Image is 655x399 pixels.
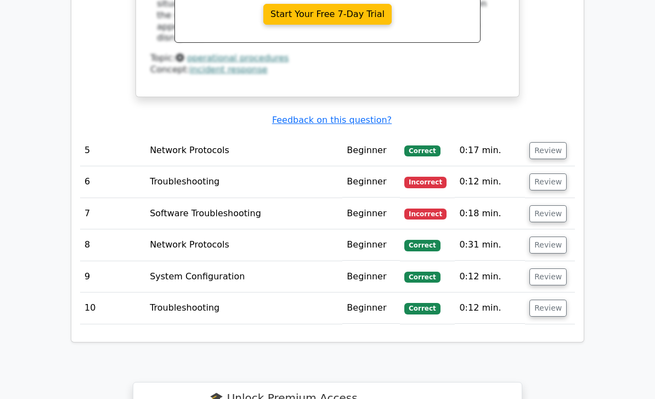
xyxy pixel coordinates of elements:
[455,166,525,198] td: 0:12 min.
[455,198,525,229] td: 0:18 min.
[455,261,525,293] td: 0:12 min.
[80,229,145,261] td: 8
[145,135,342,166] td: Network Protocols
[529,142,567,159] button: Review
[80,198,145,229] td: 7
[529,268,567,285] button: Review
[80,261,145,293] td: 9
[404,240,440,251] span: Correct
[342,166,400,198] td: Beginner
[404,272,440,283] span: Correct
[404,209,447,220] span: Incorrect
[80,293,145,324] td: 10
[187,53,289,63] a: operational procedures
[529,173,567,190] button: Review
[190,64,268,75] a: incident response
[150,53,505,64] div: Topic:
[529,205,567,222] button: Review
[529,237,567,254] button: Review
[455,135,525,166] td: 0:17 min.
[342,229,400,261] td: Beginner
[404,177,447,188] span: Incorrect
[150,64,505,76] div: Concept:
[145,166,342,198] td: Troubleshooting
[80,135,145,166] td: 5
[342,293,400,324] td: Beginner
[455,293,525,324] td: 0:12 min.
[272,115,392,125] a: Feedback on this question?
[455,229,525,261] td: 0:31 min.
[145,293,342,324] td: Troubleshooting
[263,4,392,25] a: Start Your Free 7-Day Trial
[342,198,400,229] td: Beginner
[404,145,440,156] span: Correct
[342,261,400,293] td: Beginner
[404,303,440,314] span: Correct
[342,135,400,166] td: Beginner
[80,166,145,198] td: 6
[145,229,342,261] td: Network Protocols
[529,300,567,317] button: Review
[145,261,342,293] td: System Configuration
[145,198,342,229] td: Software Troubleshooting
